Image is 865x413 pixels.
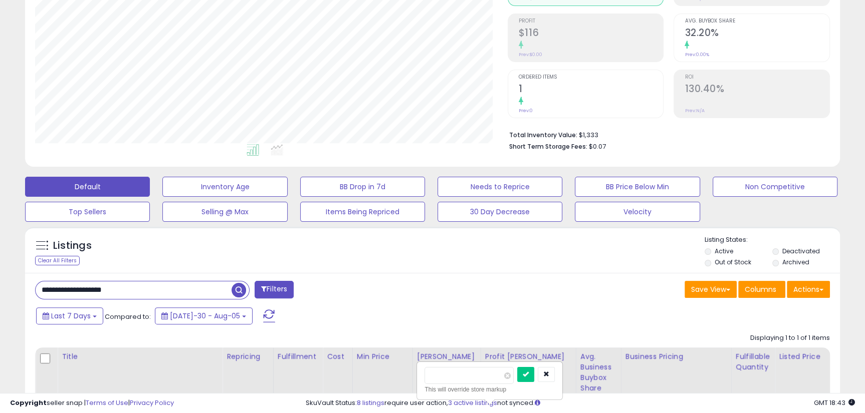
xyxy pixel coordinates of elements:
[227,351,269,362] div: Repricing
[519,75,664,80] span: Ordered Items
[10,398,47,407] strong: Copyright
[162,177,287,197] button: Inventory Age
[438,177,562,197] button: Needs to Reprice
[589,142,606,151] span: $0.07
[714,258,751,266] label: Out of Stock
[580,351,617,393] div: Avg. Business Buybox Share
[300,177,425,197] button: BB Drop in 7d
[25,177,150,197] button: Default
[685,108,704,114] small: Prev: N/A
[750,333,830,343] div: Displaying 1 to 1 of 1 items
[509,131,577,139] b: Total Inventory Value:
[162,202,287,222] button: Selling @ Max
[685,75,829,80] span: ROI
[357,351,408,362] div: Min Price
[685,52,709,58] small: Prev: 0.00%
[255,281,294,298] button: Filters
[575,177,700,197] button: BB Price Below Min
[10,398,174,408] div: seller snap | |
[25,202,150,222] button: Top Sellers
[519,108,533,114] small: Prev: 0
[62,351,218,362] div: Title
[51,311,91,321] span: Last 7 Days
[278,351,318,362] div: Fulfillment
[782,258,809,266] label: Archived
[519,19,664,24] span: Profit
[713,177,837,197] button: Non Competitive
[36,307,103,324] button: Last 7 Days
[481,347,576,397] th: The percentage added to the cost of goods (COGS) that forms the calculator for Min & Max prices.
[448,398,497,407] a: 3 active listings
[300,202,425,222] button: Items Being Repriced
[485,351,572,372] div: Profit [PERSON_NAME] on Min/Max
[738,281,785,298] button: Columns
[417,351,477,362] div: [PERSON_NAME]
[685,83,829,97] h2: 130.40%
[509,128,822,140] li: $1,333
[327,351,348,362] div: Cost
[130,398,174,407] a: Privacy Policy
[306,398,855,408] div: SkuVault Status: require user action, not synced.
[736,351,770,372] div: Fulfillable Quantity
[53,239,92,253] h5: Listings
[509,142,587,151] b: Short Term Storage Fees:
[705,235,840,245] p: Listing States:
[685,27,829,41] h2: 32.20%
[105,312,151,321] span: Compared to:
[745,284,776,294] span: Columns
[170,311,240,321] span: [DATE]-30 - Aug-05
[519,52,542,58] small: Prev: $0.00
[685,281,737,298] button: Save View
[782,247,820,255] label: Deactivated
[787,281,830,298] button: Actions
[35,256,80,265] div: Clear All Filters
[438,202,562,222] button: 30 Day Decrease
[625,351,727,362] div: Business Pricing
[86,398,128,407] a: Terms of Use
[685,19,829,24] span: Avg. Buybox Share
[814,398,855,407] span: 2025-08-13 18:43 GMT
[519,83,664,97] h2: 1
[519,27,664,41] h2: $116
[424,384,555,394] div: This will override store markup
[357,398,384,407] a: 8 listings
[575,202,700,222] button: Velocity
[155,307,253,324] button: [DATE]-30 - Aug-05
[714,247,733,255] label: Active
